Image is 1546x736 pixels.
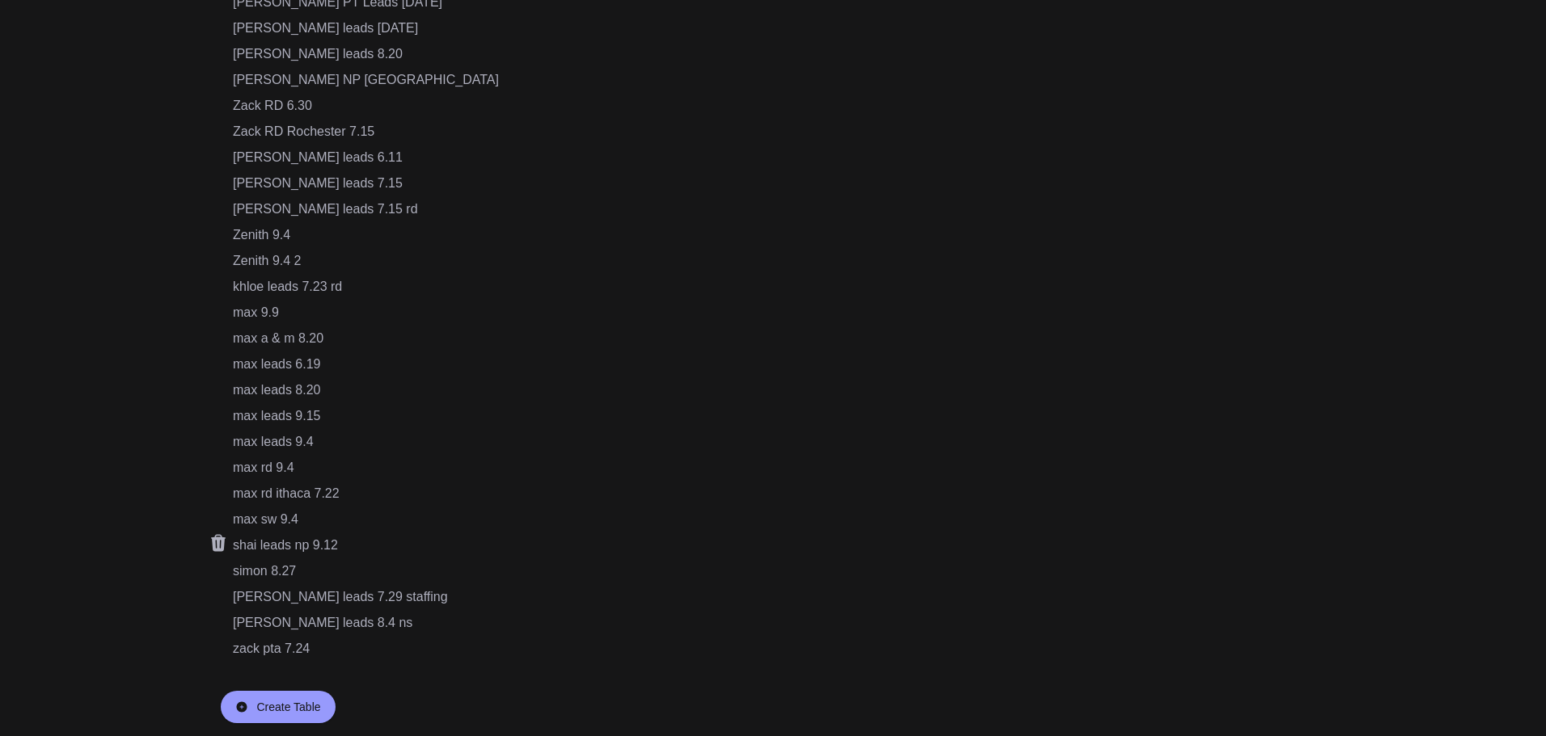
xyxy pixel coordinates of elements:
[233,277,499,297] div: khloe leads 7.23 rd
[233,225,499,245] div: Zenith 9.4
[233,303,499,322] div: max 9.9
[233,44,499,64] div: [PERSON_NAME] leads 8.20
[233,70,499,90] div: [PERSON_NAME] NP [GEOGRAPHIC_DATA]
[233,200,499,219] div: [PERSON_NAME] leads 7.15 rd
[233,19,499,38] div: [PERSON_NAME] leads [DATE]
[233,406,499,426] div: max leads 9.15
[233,122,499,141] div: Zack RD Rochester 7.15
[233,251,499,271] div: Zenith 9.4 2
[233,381,499,400] div: max leads 8.20
[233,432,499,452] div: max leads 9.4
[233,96,499,116] div: Zack RD 6.30
[233,355,499,374] div: max leads 6.19
[233,561,499,581] div: simon 8.27
[233,148,499,167] div: [PERSON_NAME] leads 6.11
[256,699,320,715] div: Create Table
[233,329,499,348] div: max a & m 8.20
[233,484,499,503] div: max rd ithaca 7.22
[233,174,499,193] div: [PERSON_NAME] leads 7.15
[233,458,499,477] div: max rd 9.4
[233,613,499,633] div: [PERSON_NAME] leads 8.4 ns
[233,536,499,555] div: shai leads np 9.12
[233,510,499,529] div: max sw 9.4
[233,587,499,607] div: [PERSON_NAME] leads 7.29 staffing
[233,639,499,658] div: zack pta 7.24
